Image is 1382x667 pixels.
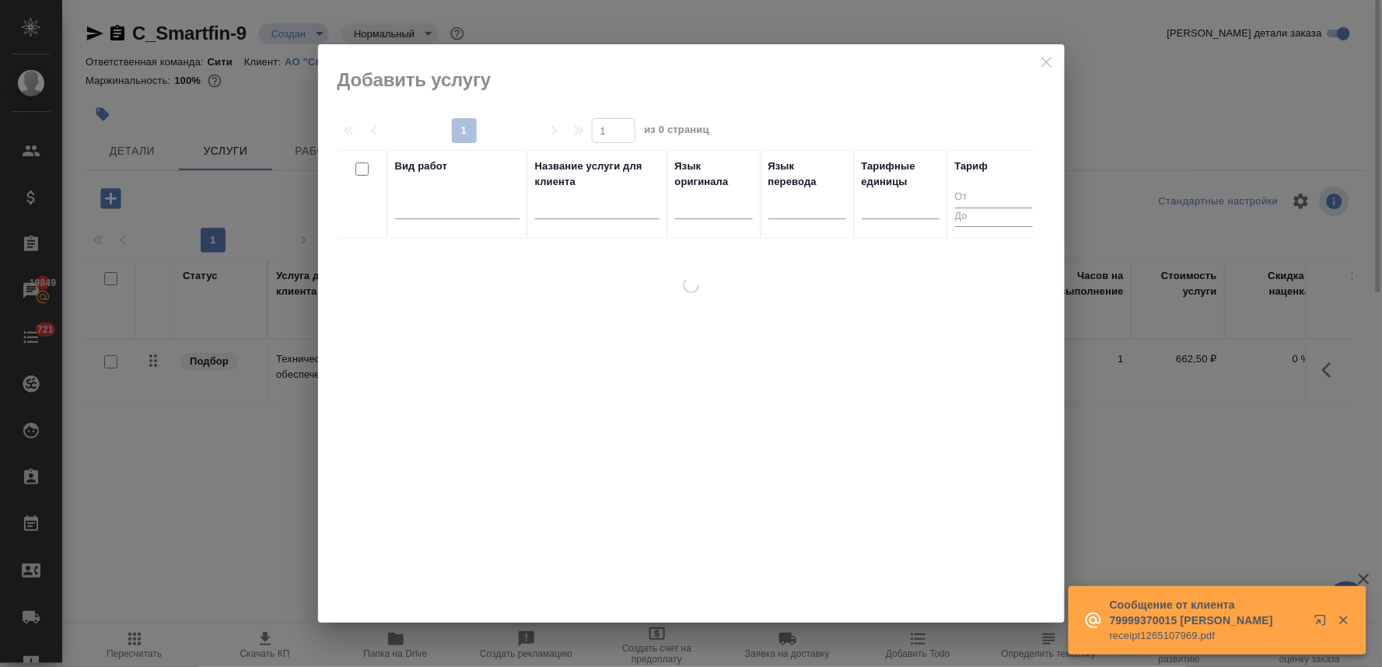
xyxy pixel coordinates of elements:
[535,159,660,190] div: Название услуги для клиента
[1110,597,1304,628] p: Сообщение от клиента 79999370015 [PERSON_NAME]
[395,159,448,174] div: Вид работ
[1305,605,1342,642] button: Открыть в новой вкладке
[768,159,846,190] div: Язык перевода
[862,159,939,190] div: Тарифные единицы
[1328,613,1359,627] button: Закрыть
[955,208,1033,227] input: До
[955,188,1033,208] input: От
[1110,628,1304,644] p: receipt1265107969.pdf
[955,159,988,174] div: Тариф
[675,159,753,190] div: Язык оригинала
